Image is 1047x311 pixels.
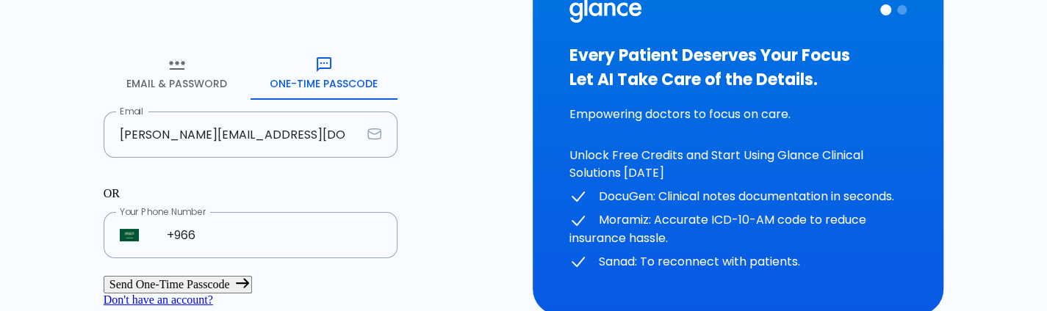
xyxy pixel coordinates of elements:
[114,219,145,250] button: Select country
[251,47,397,100] button: One-Time Passcode
[569,253,907,271] p: Sanad: To reconnect with patients.
[569,188,907,206] p: DocuGen: Clinical notes documentation in seconds.
[569,106,907,123] p: Empowering doctors to focus on care.
[104,276,252,293] button: Send One-Time Passcode
[104,187,397,200] p: OR
[569,211,907,247] p: Moramiz: Accurate ICD-10-AM code to reduce insurance hassle.
[104,47,251,100] button: Email & Password
[569,147,907,182] p: Unlock Free Credits and Start Using Glance Clinical Solutions [DATE]
[120,229,139,242] img: Saudi Arabia
[104,111,361,158] input: dr.ahmed@clinic.com
[569,43,907,92] h3: Every Patient Deserves Your Focus Let AI Take Care of the Details.
[104,293,213,306] a: Don't have an account?
[120,205,206,218] label: Your Phone Number
[120,105,143,117] label: Email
